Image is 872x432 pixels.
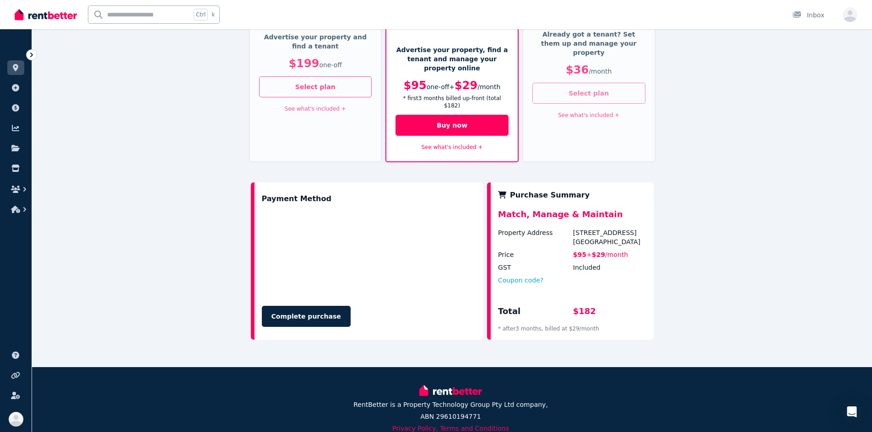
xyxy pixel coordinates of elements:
img: RentBetter [419,384,482,397]
div: [STREET_ADDRESS][GEOGRAPHIC_DATA] [573,228,646,246]
div: Total [498,305,571,321]
a: Privacy Policy, Terms and Conditions [392,425,509,432]
div: $182 [573,305,646,321]
div: GST [498,263,571,272]
a: See what's included + [558,112,619,118]
span: / month [589,68,612,75]
p: Advertise your property and find a tenant [259,32,372,51]
span: / month [605,251,628,258]
button: Coupon code? [498,276,543,285]
div: Price [498,250,571,259]
span: + [449,83,455,91]
button: Select plan [259,76,372,97]
div: Match, Manage & Maintain [498,208,646,228]
p: * first 3 month s billed up-front (total $182 ) [395,95,509,109]
img: RentBetter [15,8,77,21]
div: Included [573,263,646,272]
a: See what's included + [285,106,346,112]
button: Buy now [395,115,509,136]
span: $199 [289,57,320,70]
div: Property Address [498,228,571,246]
div: Open Intercom Messenger [841,401,863,423]
div: Inbox [792,11,824,20]
p: RentBetter is a Property Technology Group Pty Ltd company, [353,400,548,409]
span: / month [477,83,500,91]
p: * after 3 month s, billed at $29 / month [498,325,646,332]
span: one-off [427,83,450,91]
span: + [586,251,592,258]
button: Select plan [532,83,645,104]
span: $36 [566,64,589,76]
span: $29 [455,79,477,92]
span: $29 [592,251,605,258]
span: $95 [573,251,586,258]
div: Purchase Summary [498,190,646,201]
p: ABN 29610194771 [420,412,481,421]
span: $95 [404,79,427,92]
p: Already got a tenant? Set them up and manage your property [532,30,645,57]
p: Advertise your property, find a tenant and manage your property online [395,45,509,73]
a: See what's included + [422,144,483,150]
span: one-off [319,61,342,69]
span: Ctrl [194,9,208,21]
span: k [211,11,215,18]
iframe: Secure payment input frame [260,210,478,296]
button: Complete purchase [262,306,351,327]
div: Payment Method [262,190,331,208]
